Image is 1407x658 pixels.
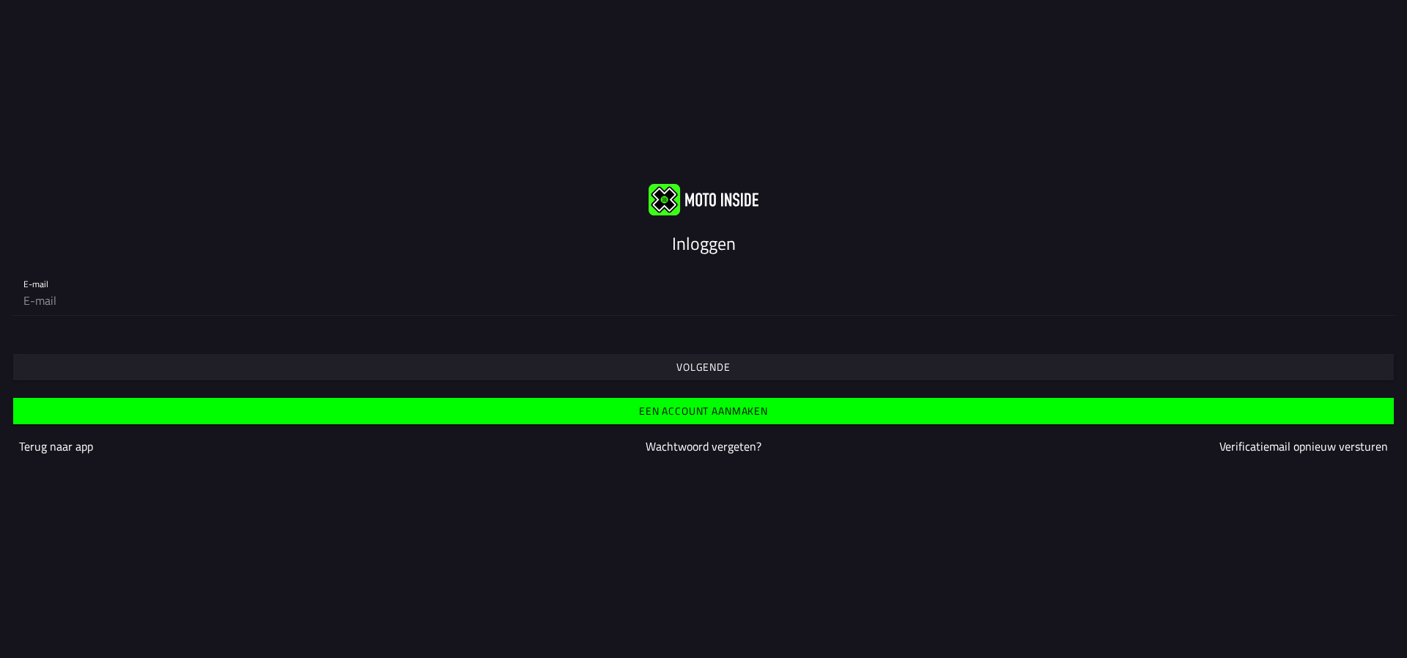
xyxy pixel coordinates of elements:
ion-text: Inloggen [672,230,736,256]
ion-button: Een account aanmaken [13,398,1394,424]
a: Wachtwoord vergeten? [646,437,761,455]
input: E-mail [23,286,1384,315]
ion-text: Volgende [676,362,731,372]
a: Verificatiemail opnieuw versturen [1219,437,1388,455]
a: Terug naar app [19,437,93,455]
